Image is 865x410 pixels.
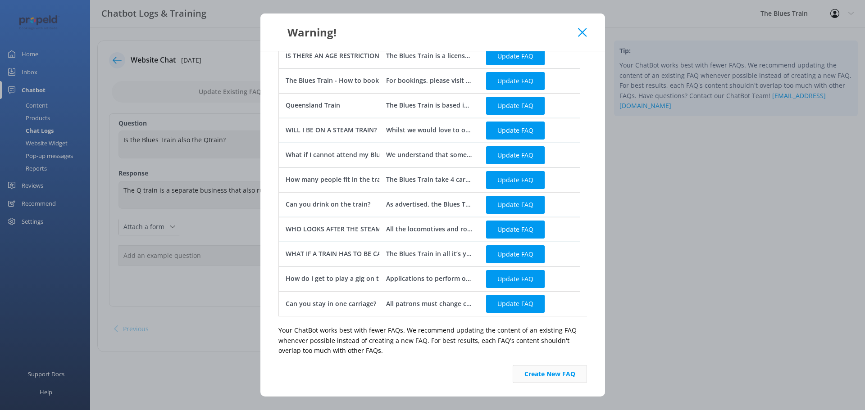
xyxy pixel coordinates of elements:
[286,175,387,185] div: How many people fit in the train
[486,97,545,115] button: Update FAQ
[386,274,473,284] div: Applications to perform on The Blues Train can be made via email to [EMAIL_ADDRESS][DOMAIN_NAME] ...
[386,299,473,309] div: All patrons must change carriages as indicated on their ticket
[278,325,587,356] p: Your ChatBot works best with fewer FAQs. We recommend updating the content of an existing FAQ whe...
[386,249,473,259] div: The Blues Train in all it’s years of operation has had very few cancelled shows as the train runs...
[286,51,464,61] div: IS THERE AN AGE RESTRICTION TO RIDE THE BLUES TRAIN?
[286,200,370,210] div: Can you drink on the train?
[286,225,408,234] div: WHO LOOKS AFTER THE STEAM TRAINS?
[286,274,406,284] div: How do I get to play a gig on the train?
[278,167,580,192] div: row
[386,150,473,160] div: We understand that sometimes events collide or can be double booked, it’s life, it happens to the...
[486,146,545,164] button: Update FAQ
[278,44,580,68] div: row
[486,221,545,239] button: Update FAQ
[386,51,473,61] div: The Blues Train is a licensed event, you must be 18 or over to attend. Photo ID is required to be...
[486,47,545,65] button: Update FAQ
[486,72,545,90] button: Update FAQ
[286,101,340,111] div: Queensland Train
[278,291,580,316] div: row
[486,270,545,288] button: Update FAQ
[486,295,545,313] button: Update FAQ
[486,196,545,214] button: Update FAQ
[278,192,580,217] div: row
[286,249,412,259] div: WHAT IF A TRAIN HAS TO BE CANCELLED?
[486,122,545,140] button: Update FAQ
[278,93,580,118] div: row
[278,217,580,242] div: row
[513,365,587,383] button: Create New FAQ
[278,242,580,266] div: row
[286,299,376,309] div: Can you stay in one carriage?
[386,175,473,185] div: The Blues Train take 4 carriages along at each event, with a maximum of 50 guests per carriage.
[278,143,580,167] div: row
[286,150,441,160] div: What if I cannot attend my Blues Train show date?
[286,126,377,135] div: WILL I BE ON A STEAM TRAIN?
[286,76,379,86] div: The Blues Train - How to book
[386,101,473,111] div: The Blues Train is based in [GEOGRAPHIC_DATA], [GEOGRAPHIC_DATA] and is not associated with Desti...
[278,266,580,291] div: row
[386,126,473,135] div: ​Whilst we would love to operate a steam train on every show, it is at the discretion of the Bell...
[486,171,545,189] button: Update FAQ
[578,28,587,37] button: Close
[278,118,580,143] div: row
[386,225,473,234] div: ​All the locomotives and rolling stock used on The Blues Train is maintained by the dedicated vol...
[386,200,473,210] div: As advertised, the Blues Train is a no BYO event, however the Bar operates at each stop throughou...
[278,25,578,40] div: Warning!
[278,68,580,93] div: row
[486,245,545,263] button: Update FAQ
[386,76,473,86] div: For bookings, please visit our website to explore available show dates and check availability. We...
